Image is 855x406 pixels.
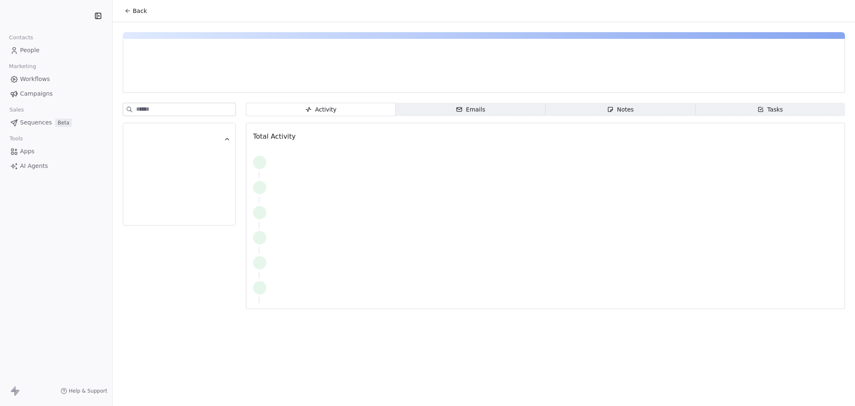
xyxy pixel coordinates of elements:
span: Beta [55,119,72,127]
div: Tasks [757,105,783,114]
button: Back [119,3,152,18]
span: Help & Support [69,388,107,394]
span: Campaigns [20,89,53,98]
span: Workflows [20,75,50,84]
a: AI Agents [7,159,106,173]
span: Sales [6,104,28,116]
span: Contacts [5,31,37,44]
span: Apps [20,147,35,156]
a: Apps [7,145,106,158]
div: Notes [607,105,634,114]
a: Help & Support [61,388,107,394]
span: Marketing [5,60,40,73]
span: Total Activity [253,132,296,140]
div: Emails [456,105,485,114]
a: People [7,43,106,57]
span: Sequences [20,118,52,127]
span: Back [133,7,147,15]
span: People [20,46,40,55]
a: SequencesBeta [7,116,106,129]
span: AI Agents [20,162,48,170]
span: Tools [6,132,26,145]
a: Workflows [7,72,106,86]
a: Campaigns [7,87,106,101]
